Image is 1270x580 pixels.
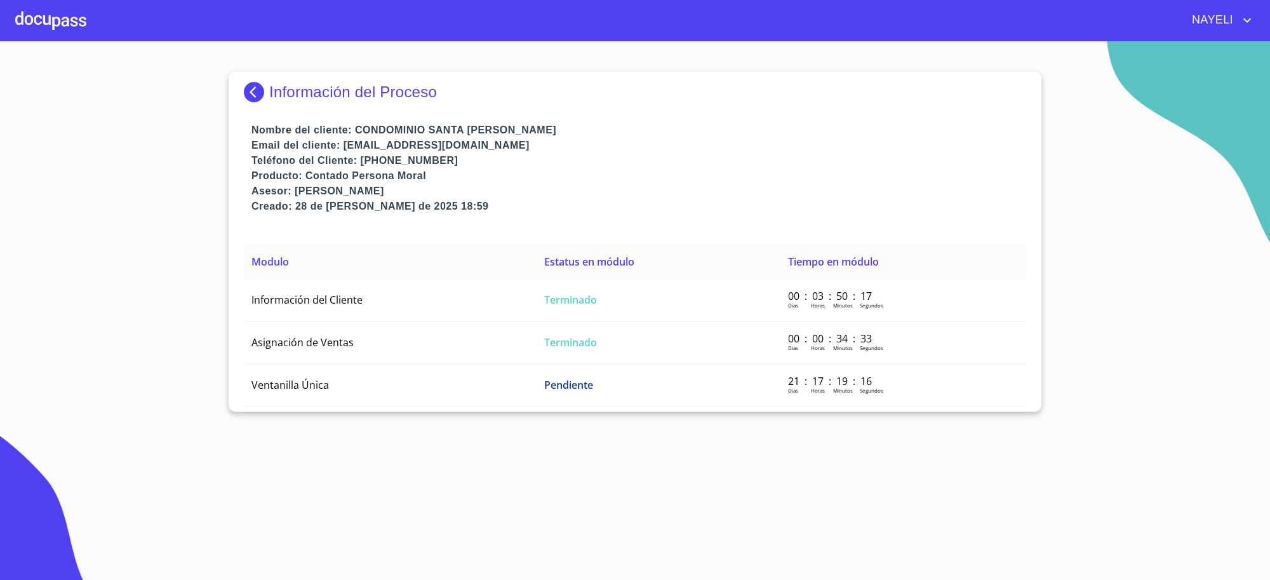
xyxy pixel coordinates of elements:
p: 00 : 03 : 50 : 17 [788,289,874,303]
span: NAYELI [1182,10,1240,30]
p: 21 : 17 : 19 : 16 [788,374,874,388]
p: Minutos [833,344,853,351]
span: Terminado [544,335,597,349]
p: Dias [788,344,798,351]
span: Tiempo en módulo [788,255,879,269]
img: Docupass spot blue [244,82,269,102]
p: Minutos [833,302,853,309]
p: Horas [811,344,825,351]
span: Ventanilla Única [251,378,329,392]
span: Terminado [544,293,597,307]
p: Segundos [860,302,883,309]
button: account of current user [1182,10,1255,30]
p: Información del Proceso [269,83,437,101]
span: Asignación de Ventas [251,335,354,349]
p: Dias [788,302,798,309]
span: Modulo [251,255,289,269]
p: Horas [811,387,825,394]
p: Horas [811,302,825,309]
p: Minutos [833,387,853,394]
p: Email del cliente: [EMAIL_ADDRESS][DOMAIN_NAME] [251,138,1026,153]
span: Información del Cliente [251,293,363,307]
span: Pendiente [544,378,593,392]
span: Estatus en módulo [544,255,634,269]
p: Segundos [860,387,883,394]
p: 00 : 00 : 34 : 33 [788,332,874,346]
p: Segundos [860,344,883,351]
p: Teléfono del Cliente: [PHONE_NUMBER] [251,153,1026,168]
p: Dias [788,387,798,394]
p: Asesor: [PERSON_NAME] [251,184,1026,199]
p: Producto: Contado Persona Moral [251,168,1026,184]
div: Información del Proceso [244,82,1026,102]
p: Nombre del cliente: CONDOMINIO SANTA [PERSON_NAME] [251,123,1026,138]
p: Creado: 28 de [PERSON_NAME] de 2025 18:59 [251,199,1026,214]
